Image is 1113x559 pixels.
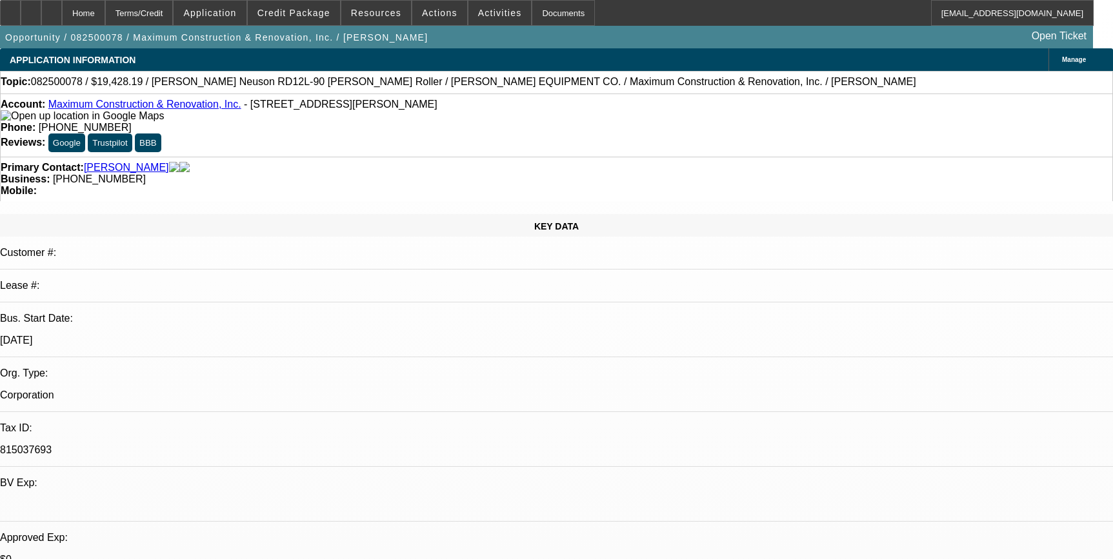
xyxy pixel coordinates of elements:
span: Resources [351,8,401,18]
img: linkedin-icon.png [179,162,190,173]
strong: Primary Contact: [1,162,84,173]
img: Open up location in Google Maps [1,110,164,122]
button: Trustpilot [88,133,132,152]
button: Activities [468,1,532,25]
a: Open Ticket [1027,25,1092,47]
a: Maximum Construction & Renovation, Inc. [48,99,241,110]
a: [PERSON_NAME] [84,162,169,173]
button: Resources [341,1,411,25]
strong: Mobile: [1,185,37,196]
strong: Business: [1,173,50,184]
img: facebook-icon.png [169,162,179,173]
strong: Phone: [1,122,35,133]
a: View Google Maps [1,110,164,121]
span: Opportunity / 082500078 / Maximum Construction & Renovation, Inc. / [PERSON_NAME] [5,32,428,43]
span: Application [183,8,236,18]
span: Manage [1062,56,1086,63]
span: APPLICATION INFORMATION [10,55,135,65]
strong: Topic: [1,76,31,88]
strong: Reviews: [1,137,45,148]
span: Actions [422,8,457,18]
span: - [STREET_ADDRESS][PERSON_NAME] [244,99,437,110]
strong: Account: [1,99,45,110]
button: Credit Package [248,1,340,25]
span: Credit Package [257,8,330,18]
button: Actions [412,1,467,25]
span: Activities [478,8,522,18]
button: Google [48,133,85,152]
button: Application [174,1,246,25]
span: 082500078 / $19,428.19 / [PERSON_NAME] Neuson RD12L-90 [PERSON_NAME] Roller / [PERSON_NAME] EQUIP... [31,76,916,88]
span: [PHONE_NUMBER] [39,122,132,133]
span: [PHONE_NUMBER] [53,173,146,184]
span: KEY DATA [534,221,579,231]
button: BBB [135,133,161,152]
